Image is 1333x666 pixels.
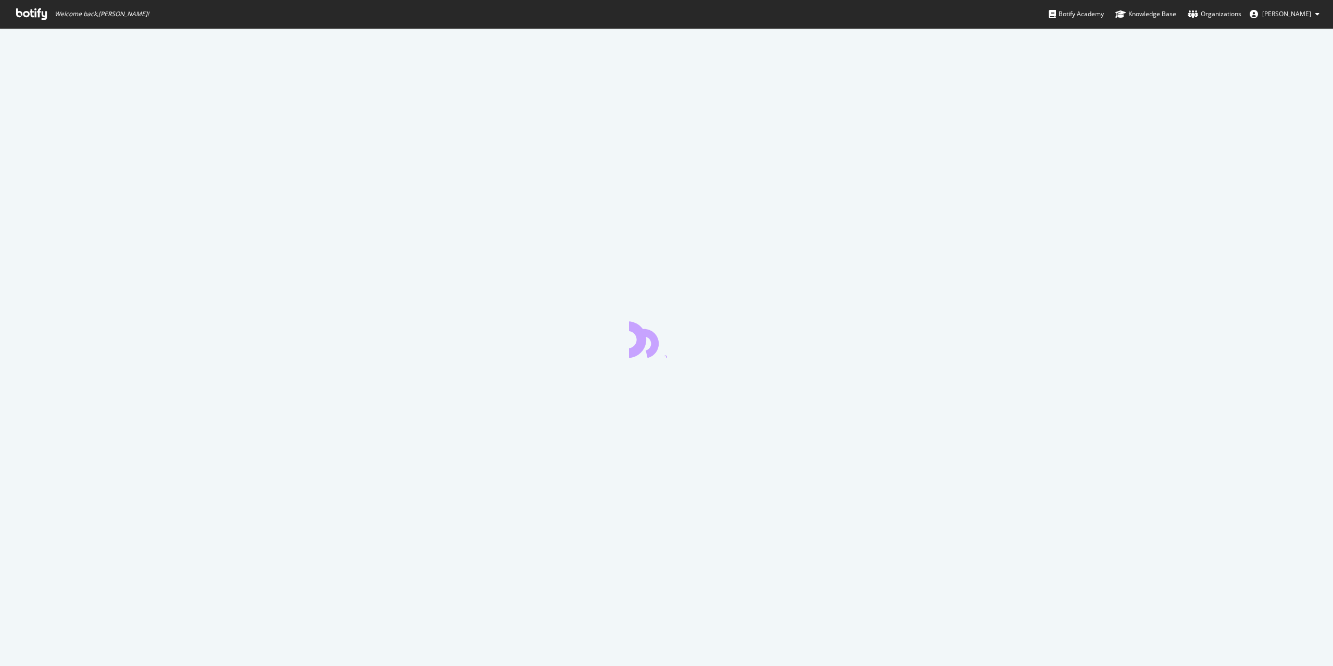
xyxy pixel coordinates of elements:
div: Botify Academy [1049,9,1104,19]
div: Organizations [1188,9,1241,19]
button: [PERSON_NAME] [1241,6,1328,22]
div: animation [629,320,704,358]
span: Welcome back, [PERSON_NAME] ! [55,10,149,18]
span: Axel Roth [1262,9,1311,18]
div: Knowledge Base [1115,9,1176,19]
